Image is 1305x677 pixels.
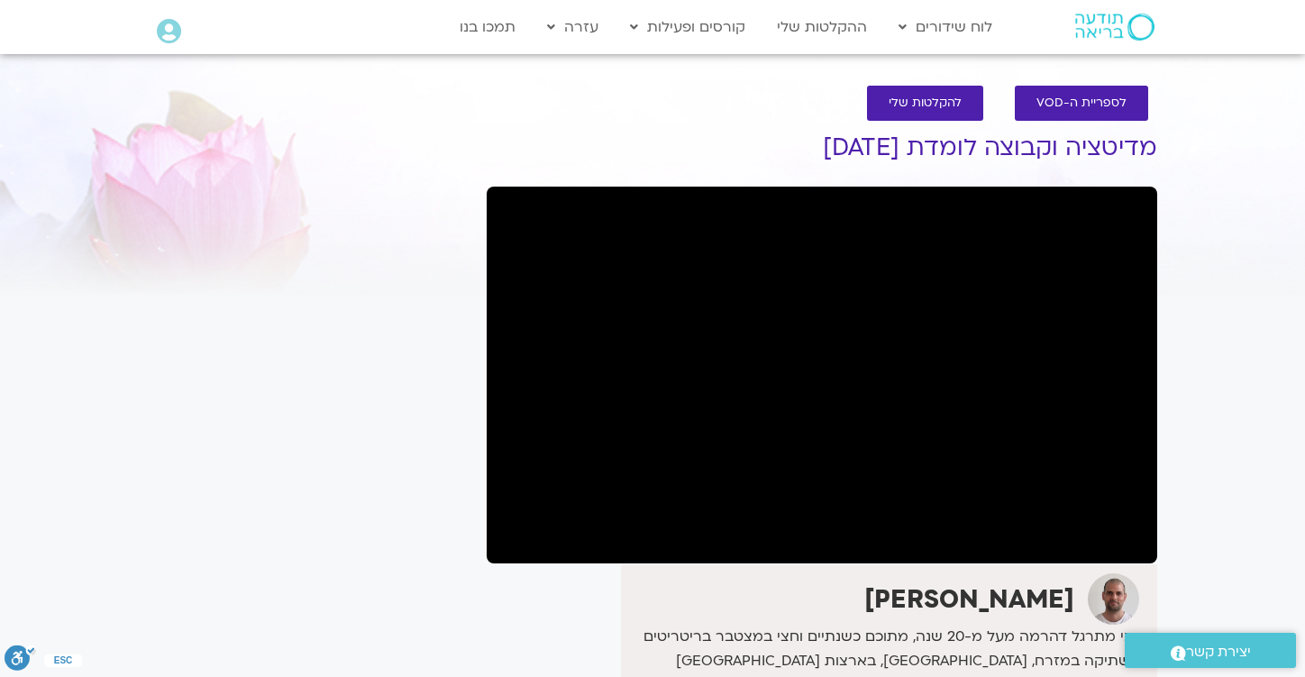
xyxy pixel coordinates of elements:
[1036,96,1127,110] span: לספריית ה-VOD
[768,10,876,44] a: ההקלטות שלי
[1075,14,1154,41] img: תודעה בריאה
[1088,573,1139,625] img: דקל קנטי
[451,10,525,44] a: תמכו בנו
[867,86,983,121] a: להקלטות שלי
[1186,640,1251,664] span: יצירת קשר
[621,10,754,44] a: קורסים ופעילות
[1125,633,1296,668] a: יצירת קשר
[538,10,607,44] a: עזרה
[890,10,1001,44] a: לוח שידורים
[889,96,962,110] span: להקלטות שלי
[864,582,1074,617] strong: [PERSON_NAME]
[487,187,1157,563] iframe: מדיטציה וקבוצה לומדת עם דקל קנטי - 21.9.25
[487,134,1157,161] h1: מדיטציה וקבוצה לומדת [DATE]
[1015,86,1148,121] a: לספריית ה-VOD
